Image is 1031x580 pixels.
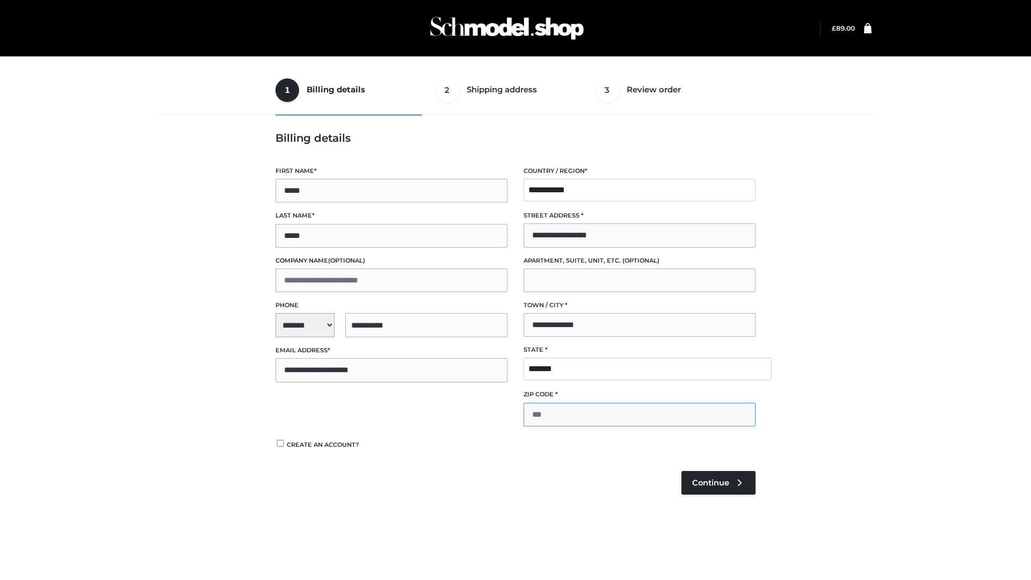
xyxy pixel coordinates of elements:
input: Create an account? [275,440,285,447]
label: Country / Region [524,166,756,176]
label: Town / City [524,300,756,310]
label: Last name [275,211,507,221]
a: £89.00 [832,24,855,32]
label: Apartment, suite, unit, etc. [524,256,756,266]
span: (optional) [328,257,365,264]
label: State [524,345,756,355]
img: Schmodel Admin 964 [426,7,587,49]
span: Continue [692,478,729,488]
label: Phone [275,300,507,310]
label: Email address [275,345,507,356]
label: Company name [275,256,507,266]
label: Street address [524,211,756,221]
a: Continue [681,471,756,495]
h3: Billing details [275,132,756,144]
span: £ [832,24,836,32]
bdi: 89.00 [832,24,855,32]
span: (optional) [622,257,659,264]
label: ZIP Code [524,389,756,400]
label: First name [275,166,507,176]
span: Create an account? [287,441,359,448]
